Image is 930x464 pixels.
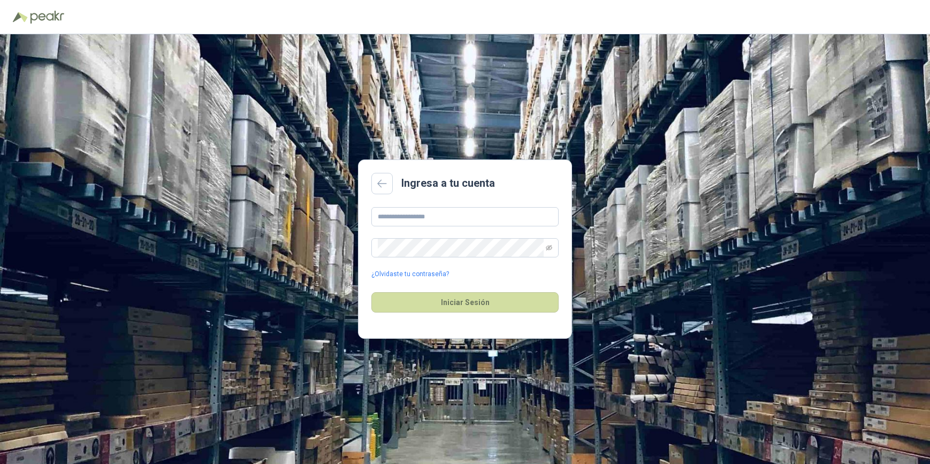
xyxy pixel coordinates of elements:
img: Logo [13,12,28,22]
span: eye-invisible [546,245,552,251]
img: Peakr [30,11,64,24]
a: ¿Olvidaste tu contraseña? [371,269,449,279]
button: Iniciar Sesión [371,292,559,313]
h2: Ingresa a tu cuenta [401,175,495,192]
